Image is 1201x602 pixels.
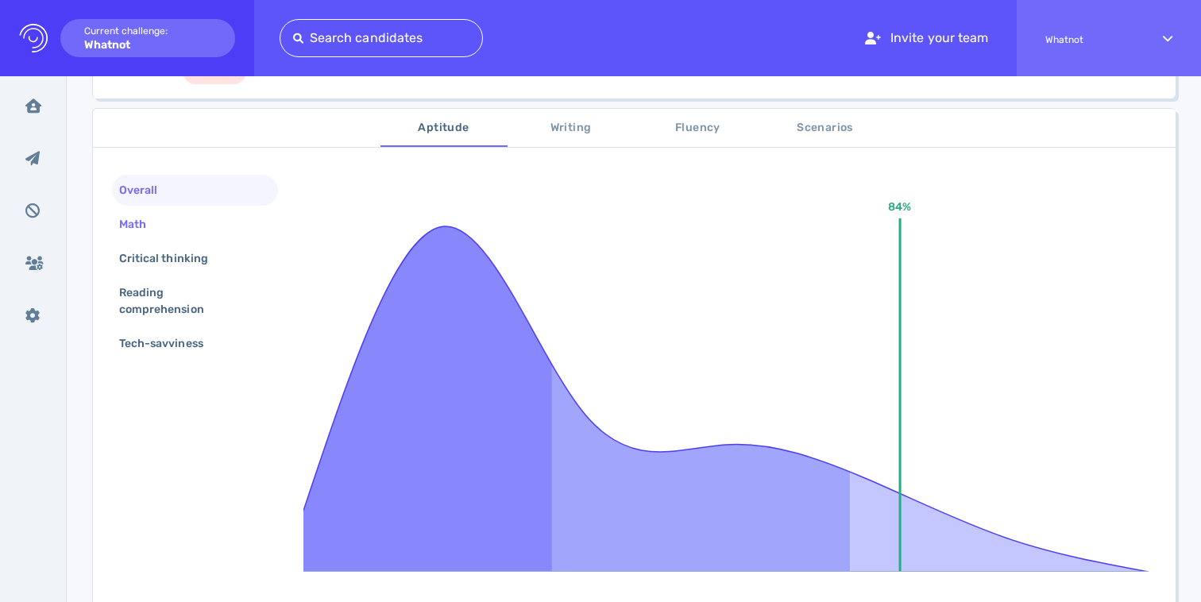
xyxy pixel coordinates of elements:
[116,247,227,270] div: Critical thinking
[771,118,879,138] span: Scenarios
[116,179,176,202] div: Overall
[116,213,165,236] div: Math
[888,200,911,214] text: 84%
[644,118,752,138] span: Fluency
[517,118,625,138] span: Writing
[1045,34,1134,45] span: Whatnot
[116,332,222,355] div: Tech-savviness
[116,281,261,321] div: Reading comprehension
[390,118,498,138] span: Aptitude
